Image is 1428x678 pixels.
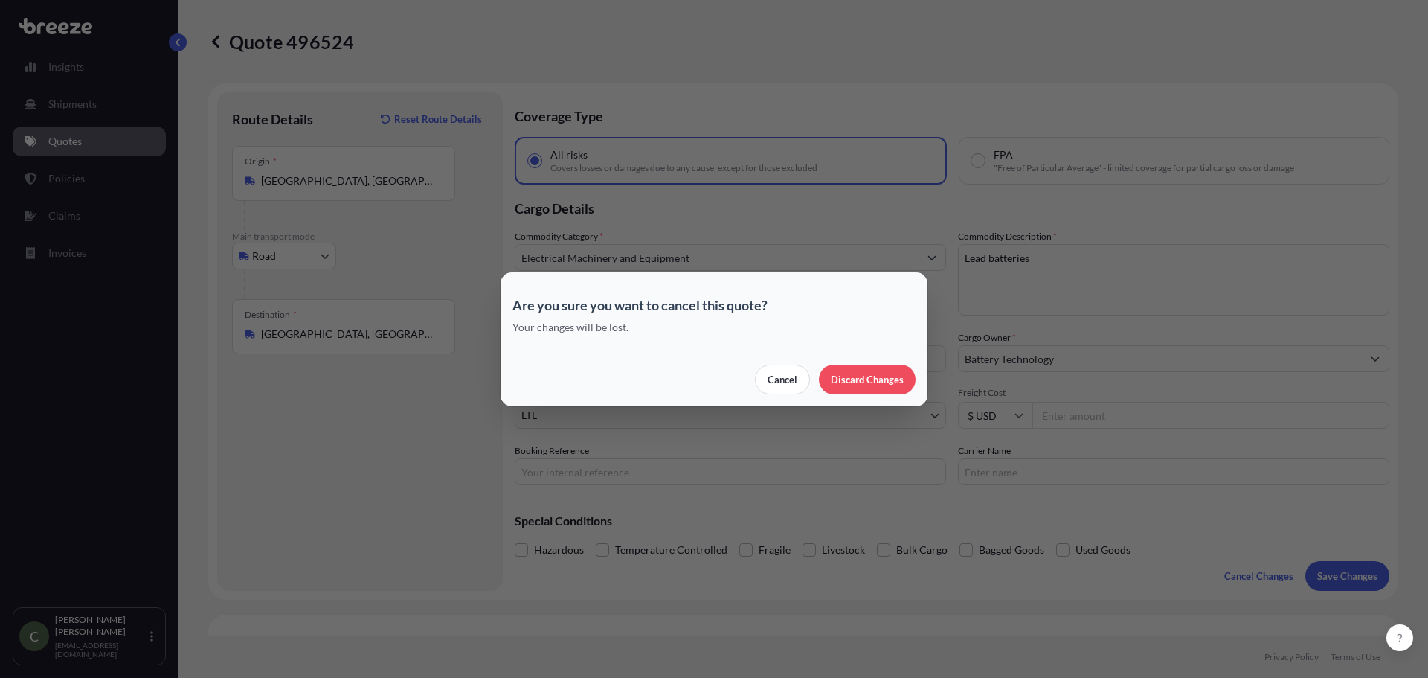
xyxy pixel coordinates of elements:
[831,372,904,387] p: Discard Changes
[768,372,797,387] p: Cancel
[819,365,916,394] button: Discard Changes
[512,296,916,314] p: Are you sure you want to cancel this quote?
[512,320,916,335] p: Your changes will be lost.
[755,365,810,394] button: Cancel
